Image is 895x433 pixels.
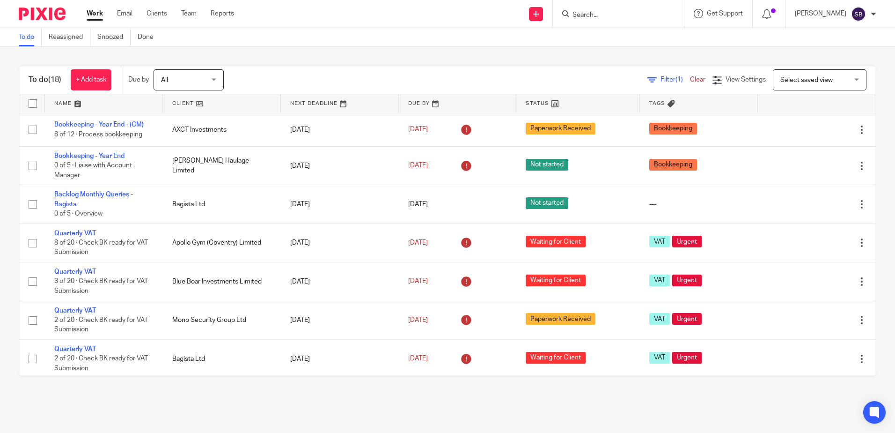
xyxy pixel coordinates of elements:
p: Due by [128,75,149,84]
a: Reassigned [49,28,90,46]
span: [DATE] [408,239,428,246]
span: View Settings [726,76,766,83]
td: [DATE] [281,113,399,146]
td: Bagista Ltd [163,340,281,378]
span: Not started [526,159,568,171]
td: Mono Security Group Ltd [163,301,281,339]
a: Quarterly VAT [54,346,96,352]
a: To do [19,28,42,46]
a: Quarterly VAT [54,230,96,237]
a: Clients [147,9,167,18]
input: Search [572,11,656,20]
a: Team [181,9,197,18]
span: Paperwork Received [526,313,595,325]
a: Backlog Monthly Queries - Bagista [54,191,133,207]
span: Urgent [672,236,702,247]
span: [DATE] [408,356,428,362]
span: Waiting for Client [526,236,586,247]
span: VAT [649,236,670,247]
span: Bookkeeping [649,123,697,134]
span: Filter [660,76,690,83]
span: 2 of 20 · Check BK ready for VAT Submission [54,317,148,333]
td: [DATE] [281,340,399,378]
span: Paperwork Received [526,123,595,134]
h1: To do [29,75,61,85]
td: AXCT Investments [163,113,281,146]
p: [PERSON_NAME] [795,9,846,18]
span: [DATE] [408,201,428,208]
a: Email [117,9,132,18]
span: (1) [675,76,683,83]
span: Bookkeeping [649,159,697,171]
span: 8 of 20 · Check BK ready for VAT Submission [54,239,148,256]
td: [DATE] [281,185,399,224]
img: svg%3E [851,7,866,22]
span: Urgent [672,313,702,325]
span: [DATE] [408,278,428,285]
td: [DATE] [281,262,399,301]
span: Waiting for Client [526,352,586,364]
a: Quarterly VAT [54,307,96,314]
span: [DATE] [408,127,428,133]
a: + Add task [71,69,111,90]
td: Bagista Ltd [163,185,281,224]
span: Select saved view [780,77,833,83]
span: Not started [526,197,568,209]
span: All [161,77,168,83]
span: Tags [649,101,665,106]
span: [DATE] [408,317,428,323]
span: VAT [649,352,670,364]
span: VAT [649,275,670,286]
a: Clear [690,76,705,83]
a: Reports [211,9,234,18]
span: 0 of 5 · Overview [54,210,103,217]
span: (18) [48,76,61,83]
span: 2 of 20 · Check BK ready for VAT Submission [54,356,148,372]
img: Pixie [19,7,66,20]
div: --- [649,200,748,209]
span: Urgent [672,352,702,364]
span: 8 of 12 · Process bookkeeping [54,131,142,138]
td: [DATE] [281,224,399,262]
a: Bookkeeping - Year End [54,153,125,159]
a: Quarterly VAT [54,269,96,275]
td: Apollo Gym (Coventry) Limited [163,224,281,262]
td: [DATE] [281,301,399,339]
span: Waiting for Client [526,275,586,286]
span: Get Support [707,10,743,17]
span: [DATE] [408,162,428,169]
td: Blue Boar Investments Limited [163,262,281,301]
a: Snoozed [97,28,131,46]
span: 0 of 5 · Liaise with Account Manager [54,163,132,179]
a: Bookkeeping - Year End - (CM) [54,121,144,128]
td: [DATE] [281,146,399,185]
a: Work [87,9,103,18]
span: VAT [649,313,670,325]
a: Done [138,28,161,46]
span: 3 of 20 · Check BK ready for VAT Submission [54,278,148,295]
td: [PERSON_NAME] Haulage Limited [163,146,281,185]
span: Urgent [672,275,702,286]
